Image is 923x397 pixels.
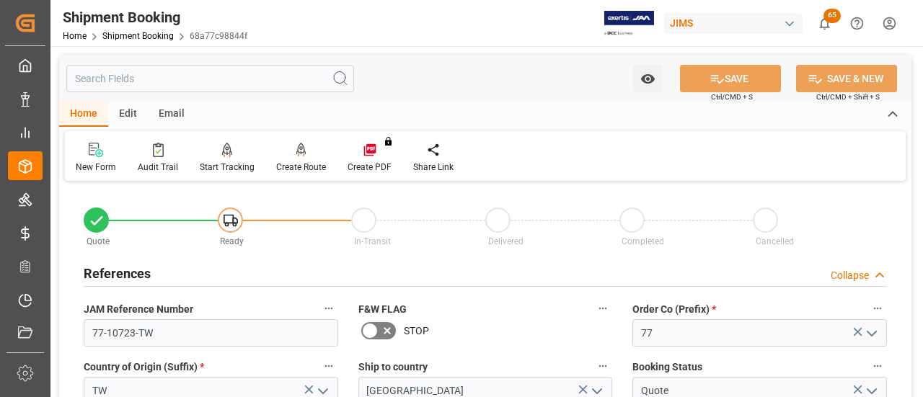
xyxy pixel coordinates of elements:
[664,9,808,37] button: JIMS
[632,360,702,375] span: Booking Status
[816,92,880,102] span: Ctrl/CMD + Shift + S
[808,7,841,40] button: show 65 new notifications
[200,161,255,174] div: Start Tracking
[841,7,873,40] button: Help Center
[404,324,429,339] span: STOP
[76,161,116,174] div: New Form
[84,360,204,375] span: Country of Origin (Suffix)
[319,299,338,318] button: JAM Reference Number
[358,302,407,317] span: F&W FLAG
[756,236,794,246] span: Cancelled
[63,31,87,41] a: Home
[84,302,193,317] span: JAM Reference Number
[102,31,174,41] a: Shipment Booking
[868,299,887,318] button: Order Co (Prefix) *
[823,9,841,23] span: 65
[868,357,887,375] button: Booking Status
[860,322,881,344] button: open menu
[87,236,110,246] span: Quote
[66,65,354,92] input: Search Fields
[276,161,326,174] div: Create Route
[796,65,897,92] button: SAVE & NEW
[633,65,663,92] button: open menu
[148,102,195,127] div: Email
[220,236,244,246] span: Ready
[604,11,654,36] img: Exertis%20JAM%20-%20Email%20Logo.jpg_1722504956.jpg
[319,357,338,375] button: Country of Origin (Suffix) *
[354,236,391,246] span: In-Transit
[680,65,781,92] button: SAVE
[63,6,247,28] div: Shipment Booking
[84,264,151,283] h2: References
[622,236,664,246] span: Completed
[138,161,178,174] div: Audit Trail
[488,236,524,246] span: Delivered
[59,102,108,127] div: Home
[711,92,753,102] span: Ctrl/CMD + S
[108,102,148,127] div: Edit
[632,302,716,317] span: Order Co (Prefix)
[593,357,612,375] button: Ship to country
[664,13,803,34] div: JIMS
[831,268,869,283] div: Collapse
[593,299,612,318] button: F&W FLAG
[358,360,428,375] span: Ship to country
[413,161,454,174] div: Share Link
